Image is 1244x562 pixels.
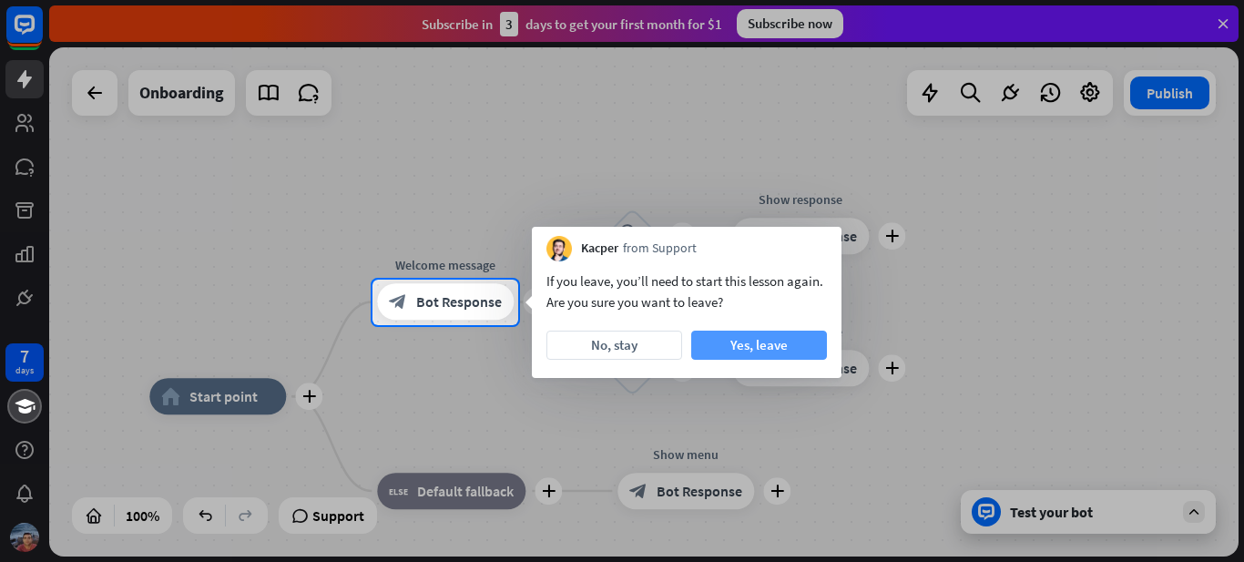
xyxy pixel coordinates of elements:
[546,271,827,312] div: If you leave, you’ll need to start this lesson again. Are you sure you want to leave?
[623,240,697,258] span: from Support
[389,293,407,312] i: block_bot_response
[691,331,827,360] button: Yes, leave
[416,293,502,312] span: Bot Response
[15,7,69,62] button: Open LiveChat chat widget
[546,331,682,360] button: No, stay
[581,240,618,258] span: Kacper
